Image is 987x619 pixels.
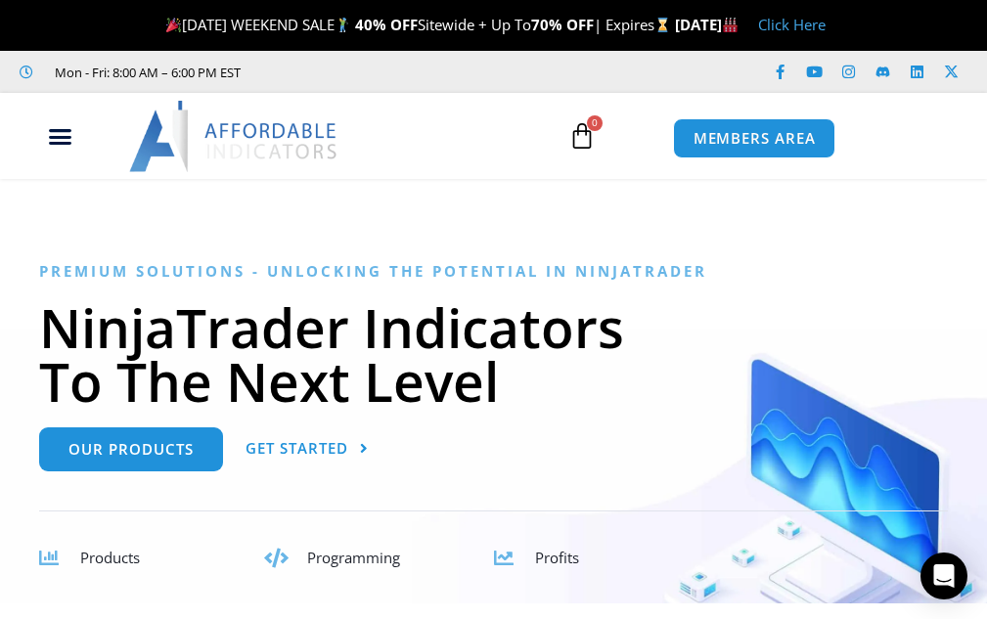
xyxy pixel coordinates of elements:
[39,300,948,408] h1: NinjaTrader Indicators To The Next Level
[655,18,670,32] img: ⌛
[336,18,350,32] img: 🏌️‍♂️
[758,15,826,34] a: Click Here
[673,118,836,158] a: MEMBERS AREA
[50,61,241,84] span: Mon - Fri: 8:00 AM – 6:00 PM EST
[11,118,109,155] div: Menu Toggle
[246,441,348,456] span: Get Started
[255,63,549,82] iframe: Customer reviews powered by Trustpilot
[587,115,603,131] span: 0
[80,548,140,567] span: Products
[535,548,579,567] span: Profits
[539,108,625,164] a: 0
[920,553,967,599] div: Open Intercom Messenger
[675,15,739,34] strong: [DATE]
[129,101,339,171] img: LogoAI | Affordable Indicators – NinjaTrader
[307,548,400,567] span: Programming
[68,442,194,457] span: Our Products
[355,15,418,34] strong: 40% OFF
[723,18,738,32] img: 🏭
[694,131,816,146] span: MEMBERS AREA
[166,18,181,32] img: 🎉
[161,15,675,34] span: [DATE] WEEKEND SALE Sitewide + Up To | Expires
[246,427,369,471] a: Get Started
[39,427,223,471] a: Our Products
[531,15,594,34] strong: 70% OFF
[39,262,948,281] h6: Premium Solutions - Unlocking the Potential in NinjaTrader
